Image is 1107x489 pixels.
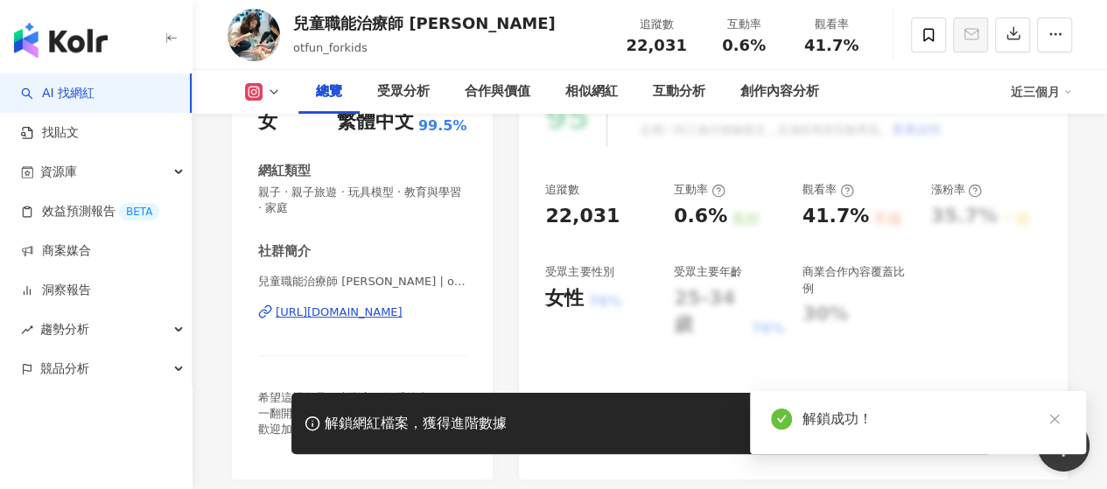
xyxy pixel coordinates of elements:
div: 近三個月 [1011,78,1072,106]
div: 解鎖網紅檔案，獲得進階數據 [325,415,507,433]
div: 互動分析 [653,81,705,102]
img: KOL Avatar [228,9,280,61]
div: 解鎖成功！ [802,409,1065,430]
span: 親子 · 親子旅遊 · 玩具模型 · 教育與學習 · 家庭 [258,185,466,216]
div: 受眾分析 [377,81,430,102]
a: 找貼文 [21,124,79,142]
div: 受眾主要性別 [545,264,613,280]
img: logo [14,23,108,58]
div: 兒童職能治療師 [PERSON_NAME] [293,12,556,34]
span: 99.5% [418,116,467,136]
div: 0.6% [674,203,727,230]
div: 互動率 [711,16,777,33]
div: 社群簡介 [258,242,311,261]
span: close [1048,413,1061,425]
span: 資源庫 [40,152,77,192]
span: 競品分析 [40,349,89,388]
div: 22,031 [545,203,620,230]
span: check-circle [771,409,792,430]
span: 希望這裡像是一本豐富而溫暖的書📖 一翻開就有滿滿的育兒資訊與故事 歡迎加入線上課程，一起正向育兒🤝 【 0-6 歲的發展指南與遊戲引導秘笈 】 [258,391,459,452]
div: 觀看率 [802,182,854,198]
span: 41.7% [804,37,858,54]
span: otfun_forkids [293,41,368,54]
div: 女 [258,108,277,136]
div: 41.7% [802,203,869,230]
div: 追蹤數 [623,16,690,33]
span: 22,031 [626,36,686,54]
div: 商業合作內容覆蓋比例 [802,264,914,296]
div: 漲粉率 [930,182,982,198]
div: [URL][DOMAIN_NAME] [276,304,403,320]
a: 洞察報告 [21,282,91,299]
div: 互動率 [674,182,725,198]
div: 創作內容分析 [740,81,819,102]
div: 繁體中文 [337,108,414,136]
div: 合作與價值 [465,81,530,102]
div: 觀看率 [798,16,865,33]
div: 相似網紅 [565,81,618,102]
a: searchAI 找網紅 [21,85,95,102]
div: 追蹤數 [545,182,579,198]
span: 趨勢分析 [40,310,89,349]
span: 兒童職能治療師 [PERSON_NAME] | otfun_forkids [258,274,466,290]
a: 商案媒合 [21,242,91,260]
a: [URL][DOMAIN_NAME] [258,304,466,320]
div: 總覽 [316,81,342,102]
a: 效益預測報告BETA [21,203,159,220]
div: 女性 [545,285,584,312]
span: rise [21,324,33,336]
div: 網紅類型 [258,162,311,180]
span: 0.6% [722,37,766,54]
div: 受眾主要年齡 [674,264,742,280]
